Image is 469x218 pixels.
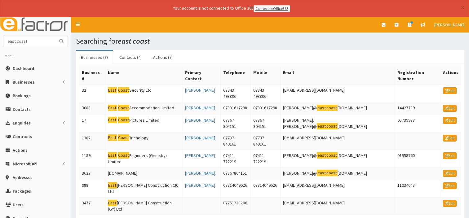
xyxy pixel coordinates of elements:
[79,197,105,215] td: 3477
[79,180,105,197] td: 988
[395,180,440,197] td: 11034048
[430,17,469,33] a: [PERSON_NAME]
[281,180,395,197] td: [EMAIL_ADDRESS][DOMAIN_NAME]
[108,87,117,94] mark: East
[281,132,395,150] td: [EMAIL_ADDRESS][DOMAIN_NAME]
[105,102,182,114] td: Accommodation Limited
[185,135,215,141] a: [PERSON_NAME]
[443,170,457,177] a: Edit
[443,135,457,142] a: Edit
[326,105,338,111] mark: coast
[105,180,182,197] td: [PERSON_NAME] Construction CIC Ltd
[281,67,395,84] th: Email
[105,150,182,167] td: Engineers (Grimsby) Limited
[105,197,182,215] td: [PERSON_NAME] Construction (GY) Ltd
[79,84,105,102] td: 32
[440,67,461,84] th: Actions
[105,67,182,84] th: Name
[13,120,31,126] span: Enquiries
[79,132,105,150] td: 1382
[182,67,221,84] th: Primary Contact
[221,67,250,84] th: Telephone
[13,161,37,167] span: Microsoft365
[250,67,280,84] th: Mobile
[221,167,250,180] td: 07867804151
[395,150,440,167] td: 01958760
[79,114,105,132] td: 17
[326,123,338,129] mark: coast
[79,67,105,84] th: Business #
[118,105,130,111] mark: Coast
[148,51,178,64] a: Actions (7)
[118,36,150,46] i: east coast
[79,150,105,167] td: 1189
[105,114,182,132] td: Pictures Limited
[105,167,182,180] td: [DOMAIN_NAME]
[443,200,457,207] a: Edit
[13,93,31,98] span: Bookings
[185,117,215,123] a: [PERSON_NAME]
[221,84,250,102] td: 07843 493806
[76,51,113,64] a: Businesses (8)
[434,22,464,28] span: [PERSON_NAME]
[105,132,182,150] td: Trichology
[118,117,130,123] mark: Coast
[221,197,250,215] td: 07751738206
[443,105,457,112] a: Edit
[250,180,280,197] td: 07814049626
[13,134,32,139] span: Contracts
[317,123,326,129] mark: east
[395,102,440,114] td: 14427739
[395,114,440,132] td: 05739978
[281,150,395,167] td: [PERSON_NAME]@ [DOMAIN_NAME]
[185,170,215,176] a: [PERSON_NAME]
[13,175,33,180] span: Addresses
[118,134,130,141] mark: Coast
[3,36,55,47] input: Search...
[50,5,413,12] div: Your account is not connected to Office 365
[443,152,457,159] a: Edit
[250,102,280,114] td: 07831617298
[250,150,280,167] td: 07411 722219
[185,182,215,188] a: [PERSON_NAME]
[250,84,280,102] td: 07843 493806
[317,105,326,111] mark: east
[443,87,457,94] a: Edit
[326,152,338,159] mark: coast
[221,102,250,114] td: 07831617298
[76,37,464,45] h1: Searching for
[105,84,182,102] td: Security Ltd
[108,134,117,141] mark: East
[108,152,117,159] mark: East
[108,105,117,111] mark: East
[13,202,24,207] span: Users
[108,200,117,206] mark: East
[281,114,395,132] td: [PERSON_NAME].[PERSON_NAME]@ [DOMAIN_NAME]
[250,114,280,132] td: 07867 804151
[281,197,395,215] td: [EMAIL_ADDRESS][DOMAIN_NAME]
[108,182,117,189] mark: East
[79,102,105,114] td: 3088
[281,84,395,102] td: [EMAIL_ADDRESS][DOMAIN_NAME]
[281,167,395,180] td: [PERSON_NAME]@ [DOMAIN_NAME]
[185,87,215,93] a: [PERSON_NAME]
[185,153,215,158] a: [PERSON_NAME]
[317,170,326,176] mark: east
[79,167,105,180] td: 3627
[317,152,326,159] mark: east
[114,51,147,64] a: Contacts (4)
[281,102,395,114] td: [PERSON_NAME]@ [DOMAIN_NAME]
[443,182,457,189] a: Edit
[326,170,338,176] mark: coast
[13,188,31,194] span: Packages
[221,132,250,150] td: 07737 849161
[185,105,215,111] a: [PERSON_NAME]
[13,107,31,112] span: Contacts
[395,67,440,84] th: Registration Number
[13,79,34,85] span: Businesses
[108,117,117,123] mark: East
[461,4,464,11] button: ×
[221,150,250,167] td: 07411 722219
[13,66,34,71] span: Dashboard
[118,87,130,94] mark: Coast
